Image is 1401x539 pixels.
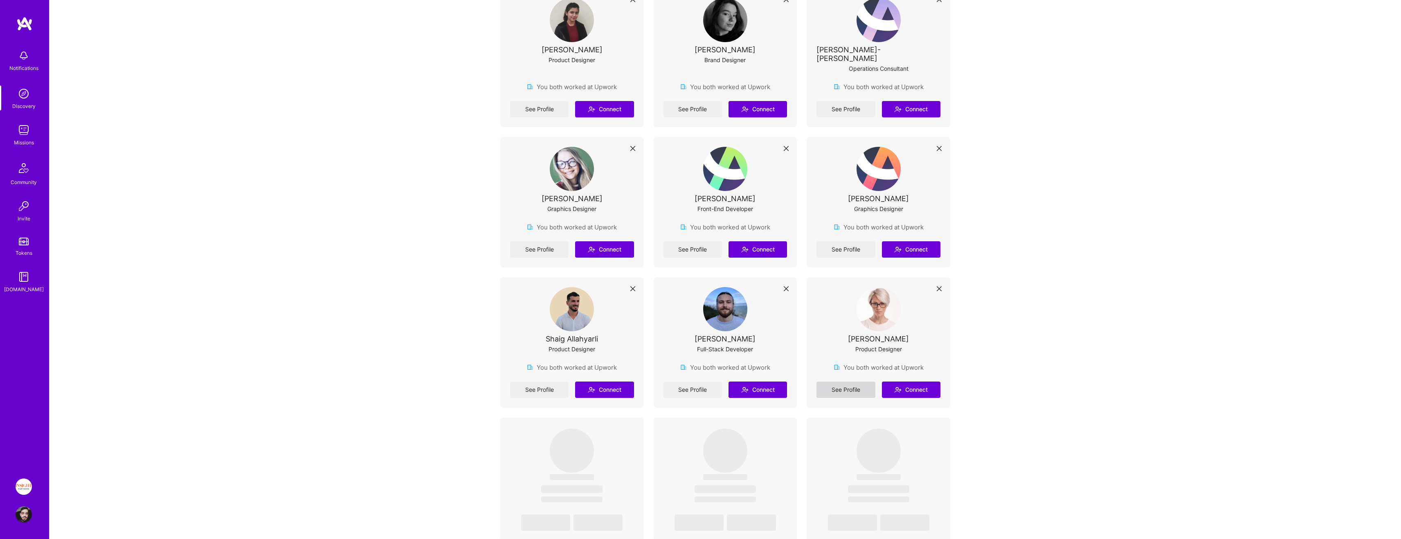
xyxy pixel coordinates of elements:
[527,83,533,90] img: company icon
[857,287,901,331] img: User Avatar
[547,204,596,213] div: Graphics Designer
[521,514,570,531] span: ‌
[16,85,32,102] img: discovery
[16,269,32,285] img: guide book
[527,224,533,230] img: company icon
[857,147,901,191] img: User Avatar
[14,138,34,147] div: Missions
[784,286,789,291] i: icon Close
[729,382,787,398] button: Connect
[854,204,903,213] div: Graphics Designer
[695,45,756,54] div: [PERSON_NAME]
[510,101,569,117] a: See Profile
[857,429,901,473] span: ‌
[510,382,569,398] a: See Profile
[695,194,756,203] div: [PERSON_NAME]
[703,474,747,480] span: ‌
[575,382,634,398] button: Connect
[937,286,942,291] i: icon Close
[18,214,30,223] div: Invite
[542,45,603,54] div: [PERSON_NAME]
[894,106,902,113] i: icon Connect
[16,249,32,257] div: Tokens
[14,158,34,178] img: Community
[880,514,929,531] span: ‌
[541,485,603,493] span: ‌
[741,386,749,393] i: icon Connect
[9,64,38,72] div: Notifications
[697,345,753,353] div: Full-Stack Developer
[588,246,595,253] i: icon Connect
[680,363,770,372] div: You both worked at Upwork
[848,335,909,343] div: [PERSON_NAME]
[663,101,722,117] a: See Profile
[834,364,840,371] img: company icon
[13,506,34,523] a: User Avatar
[680,223,770,231] div: You both worked at Upwork
[729,241,787,258] button: Connect
[848,496,909,502] span: ‌
[882,382,940,398] button: Connect
[855,345,902,353] div: Product Designer
[816,241,875,258] a: See Profile
[894,246,902,253] i: icon Connect
[550,147,594,191] img: User Avatar
[695,335,756,343] div: [PERSON_NAME]
[857,474,901,480] span: ‌
[630,286,635,291] i: icon Close
[675,514,724,531] span: ‌
[703,147,747,191] img: User Avatar
[573,514,623,531] span: ‌
[550,474,594,480] span: ‌
[680,83,770,91] div: You both worked at Upwork
[848,194,909,203] div: [PERSON_NAME]
[816,101,875,117] a: See Profile
[834,83,924,91] div: You both worked at Upwork
[527,83,617,91] div: You both worked at Upwork
[663,382,722,398] a: See Profile
[16,122,32,138] img: teamwork
[542,194,603,203] div: [PERSON_NAME]
[19,238,29,245] img: tokens
[549,56,595,64] div: Product Designer
[784,146,789,151] i: icon Close
[727,514,776,531] span: ‌
[816,45,940,63] div: [PERSON_NAME]-[PERSON_NAME]
[663,241,722,258] a: See Profile
[816,382,875,398] a: See Profile
[550,287,594,331] img: User Avatar
[549,345,595,353] div: Product Designer
[12,102,36,110] div: Discovery
[550,429,594,473] span: ‌
[680,224,687,230] img: company icon
[849,64,909,73] div: Operations Consultant
[729,101,787,117] button: Connect
[16,198,32,214] img: Invite
[834,224,840,230] img: company icon
[4,285,44,294] div: [DOMAIN_NAME]
[680,83,687,90] img: company icon
[588,106,595,113] i: icon Connect
[575,101,634,117] button: Connect
[510,241,569,258] a: See Profile
[882,241,940,258] button: Connect
[741,106,749,113] i: icon Connect
[703,287,747,331] img: User Avatar
[697,204,753,213] div: Front-End Developer
[13,478,34,495] a: Insight Partners: Data & AI - Sourcing
[588,386,595,393] i: icon Connect
[16,47,32,64] img: bell
[546,335,598,343] div: Shaig Allahyarli
[834,83,840,90] img: company icon
[703,429,747,473] span: ‌
[527,363,617,372] div: You both worked at Upwork
[695,496,756,502] span: ‌
[834,223,924,231] div: You both worked at Upwork
[11,178,37,186] div: Community
[848,485,909,493] span: ‌
[882,101,940,117] button: Connect
[16,478,32,495] img: Insight Partners: Data & AI - Sourcing
[575,241,634,258] button: Connect
[741,246,749,253] i: icon Connect
[680,364,687,371] img: company icon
